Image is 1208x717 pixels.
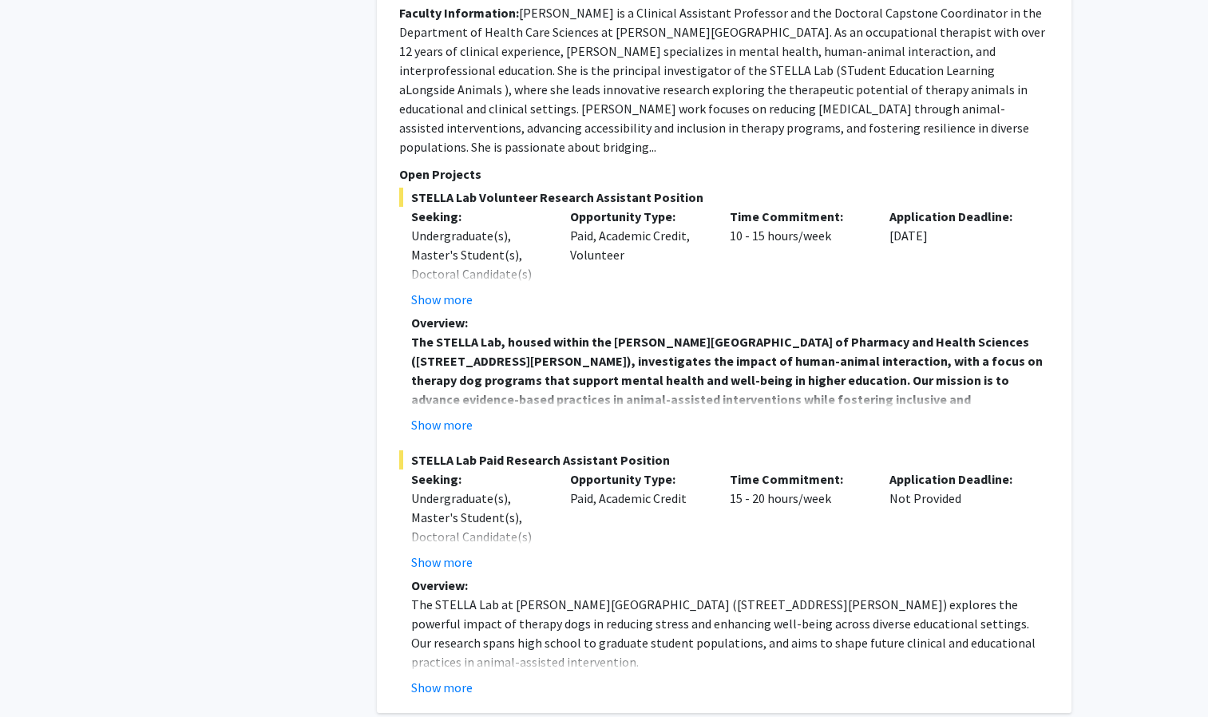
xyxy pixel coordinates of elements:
[877,207,1037,309] div: [DATE]
[399,450,1049,469] span: STELLA Lab Paid Research Assistant Position
[570,207,706,226] p: Opportunity Type:
[411,595,1049,671] p: The STELLA Lab at [PERSON_NAME][GEOGRAPHIC_DATA] ([STREET_ADDRESS][PERSON_NAME]) explores the pow...
[411,469,547,489] p: Seeking:
[889,207,1025,226] p: Application Deadline:
[399,164,1049,184] p: Open Projects
[570,469,706,489] p: Opportunity Type:
[730,207,865,226] p: Time Commitment:
[399,5,519,21] b: Faculty Information:
[558,207,718,309] div: Paid, Academic Credit, Volunteer
[718,469,877,572] div: 15 - 20 hours/week
[411,207,547,226] p: Seeking:
[877,469,1037,572] div: Not Provided
[718,207,877,309] div: 10 - 15 hours/week
[411,577,468,593] strong: Overview:
[411,315,468,331] strong: Overview:
[889,469,1025,489] p: Application Deadline:
[411,415,473,434] button: Show more
[411,334,1047,465] strong: The STELLA Lab, housed within the [PERSON_NAME][GEOGRAPHIC_DATA] of Pharmacy and Health Sciences ...
[411,489,547,642] div: Undergraduate(s), Master's Student(s), Doctoral Candidate(s) (PhD, MD, DMD, PharmD, etc.), Postdo...
[411,290,473,309] button: Show more
[411,553,473,572] button: Show more
[399,188,1049,207] span: STELLA Lab Volunteer Research Assistant Position
[399,5,1045,155] fg-read-more: [PERSON_NAME] is a Clinical Assistant Professor and the Doctoral Capstone Coordinator in the Depa...
[411,226,547,379] div: Undergraduate(s), Master's Student(s), Doctoral Candidate(s) (PhD, MD, DMD, PharmD, etc.), Postdo...
[12,645,68,705] iframe: Chat
[558,469,718,572] div: Paid, Academic Credit
[411,678,473,697] button: Show more
[730,469,865,489] p: Time Commitment:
